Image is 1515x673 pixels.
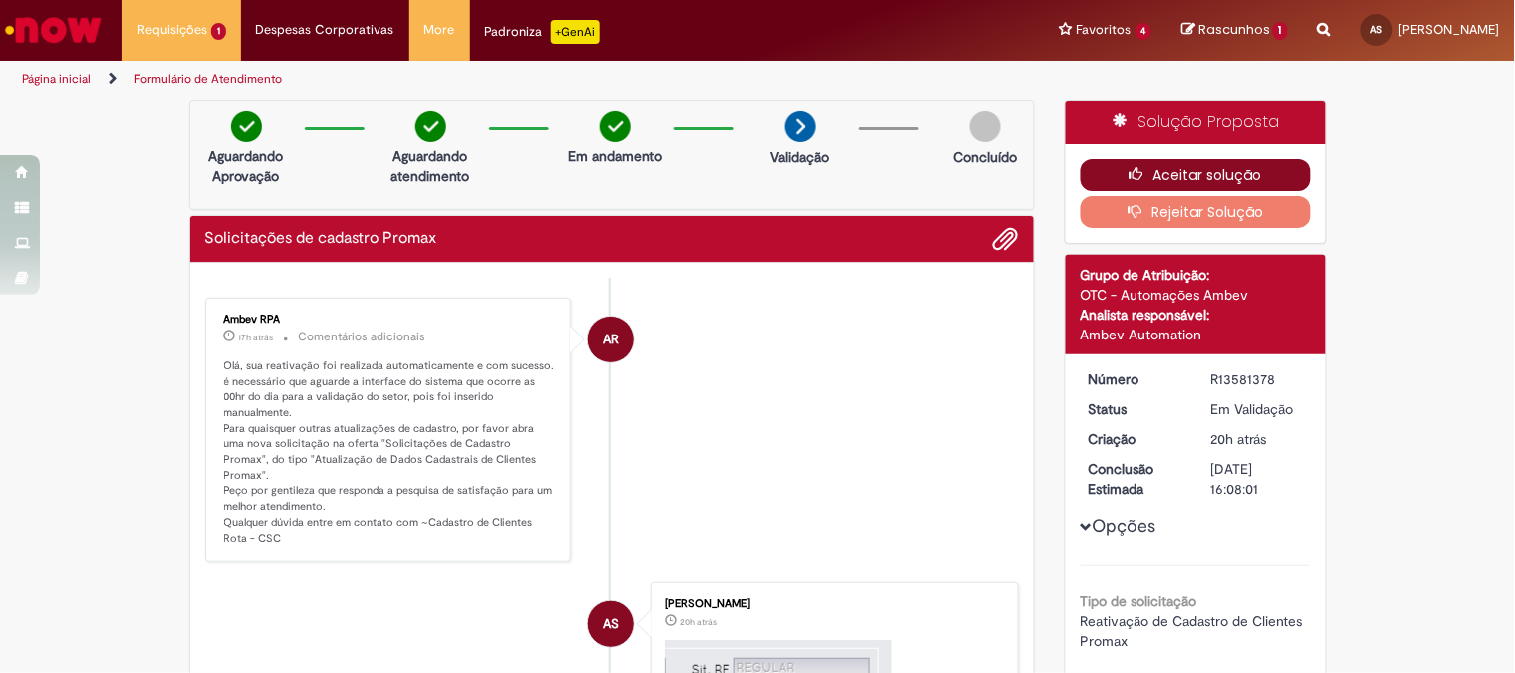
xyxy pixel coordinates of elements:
img: check-circle-green.png [231,111,262,142]
div: Grupo de Atribuição: [1081,265,1311,285]
p: Olá, sua reativação foi realizada automaticamente e com sucesso. é necessário que aguarde a inter... [224,358,556,546]
span: Requisições [137,20,207,40]
img: img-circle-grey.png [970,111,1001,142]
div: Ambev RPA [588,317,634,362]
a: Formulário de Atendimento [134,71,282,87]
p: Em andamento [568,146,662,166]
span: More [424,20,455,40]
p: Concluído [953,147,1017,167]
span: Despesas Corporativas [256,20,394,40]
span: 1 [211,23,226,40]
span: 20h atrás [1211,430,1267,448]
div: [DATE] 16:08:01 [1211,459,1304,499]
time: 30/09/2025 13:07:53 [1211,430,1267,448]
span: Favoritos [1077,20,1132,40]
span: 20h atrás [680,616,717,628]
div: Ambev Automation [1081,325,1311,344]
ul: Trilhas de página [15,61,995,98]
div: 30/09/2025 13:07:53 [1211,429,1304,449]
small: Comentários adicionais [299,329,426,345]
div: ANA CARVALHO DA SILVA [588,601,634,647]
span: 4 [1136,23,1152,40]
a: Página inicial [22,71,91,87]
span: AS [1371,23,1383,36]
h2: Solicitações de cadastro Promax Histórico de tíquete [205,230,437,248]
p: Validação [771,147,830,167]
dt: Criação [1074,429,1196,449]
div: R13581378 [1211,369,1304,389]
span: 1 [1273,22,1288,40]
img: arrow-next.png [785,111,816,142]
dt: Status [1074,399,1196,419]
span: 17h atrás [239,332,274,343]
p: +GenAi [551,20,600,44]
img: ServiceNow [2,10,105,50]
p: Aguardando atendimento [382,146,479,186]
button: Rejeitar Solução [1081,196,1311,228]
p: Aguardando Aprovação [198,146,295,186]
div: [PERSON_NAME] [665,598,998,610]
span: AS [603,600,619,648]
div: Padroniza [485,20,600,44]
time: 30/09/2025 13:07:46 [680,616,717,628]
div: Ambev RPA [224,314,556,326]
div: Analista responsável: [1081,305,1311,325]
img: check-circle-green.png [415,111,446,142]
time: 30/09/2025 16:08:33 [239,332,274,343]
div: Solução Proposta [1066,101,1326,144]
div: Em Validação [1211,399,1304,419]
a: Rascunhos [1181,21,1288,40]
span: Rascunhos [1198,20,1270,39]
dt: Conclusão Estimada [1074,459,1196,499]
button: Aceitar solução [1081,159,1311,191]
img: check-circle-green.png [600,111,631,142]
button: Adicionar anexos [993,226,1019,252]
span: [PERSON_NAME] [1399,21,1500,38]
dt: Número [1074,369,1196,389]
span: Reativação de Cadastro de Clientes Promax [1081,612,1307,650]
span: AR [603,316,619,363]
div: OTC - Automações Ambev [1081,285,1311,305]
b: Tipo de solicitação [1081,592,1197,610]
